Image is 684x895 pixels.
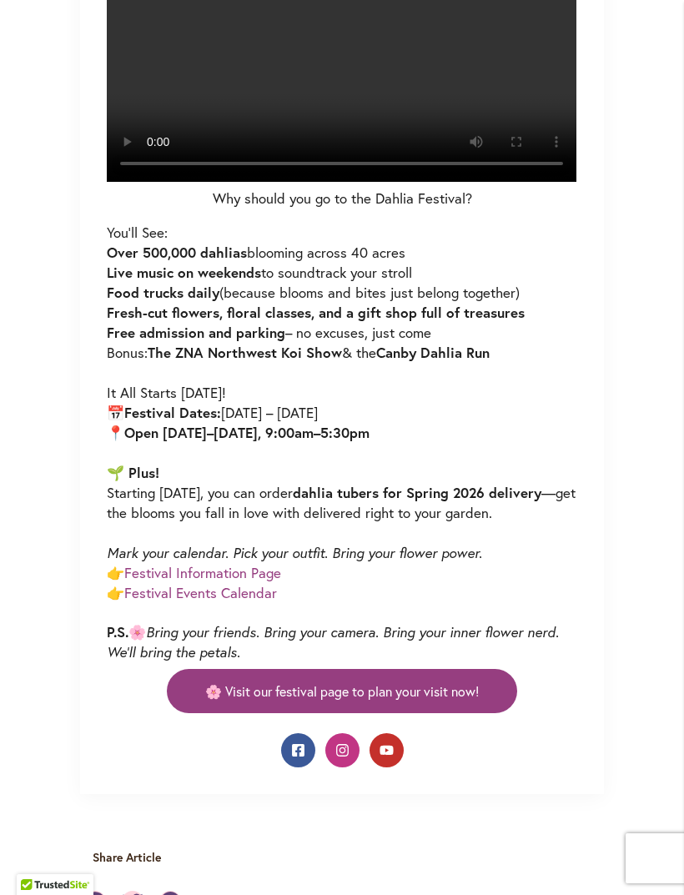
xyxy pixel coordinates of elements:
[107,303,525,322] strong: Fresh-cut flowers, floral classes, and a gift shop full of treasures
[107,463,159,482] strong: 🌱 Plus!
[107,544,482,561] em: Mark your calendar. Pick your outfit. Bring your flower power.
[293,483,541,502] strong: dahlia tubers for Spring 2026 delivery
[148,343,342,362] strong: The ZNA Northwest Koi Show
[281,733,315,767] a: Facebook: Swan Island Dahlias
[124,563,281,582] a: Festival Information Page
[107,223,576,662] p: You’ll See: blooming across 40 acres to soundtrack your stroll (because blooms and bites just bel...
[370,733,404,767] a: YouTube: Swan Island Dahlias
[107,623,559,661] em: Bring your friends. Bring your camera. Bring your inner flower nerd. We’ll bring the petals.
[325,733,360,767] a: Instagram: Swan Island Dahlias
[107,323,285,342] strong: Free admission and parking
[124,583,277,602] a: Festival Events Calendar
[124,403,221,422] strong: Festival Dates:
[107,622,128,641] strong: P.S.
[107,243,247,262] strong: Over 500,000 dahlias
[107,283,219,302] strong: Food trucks daily
[205,681,479,701] span: 🌸 Visit our festival page to plan your visit now!
[124,423,370,442] strong: Open [DATE]–[DATE], 9:00am–5:30pm
[107,263,261,282] strong: Live music on weekends
[376,343,490,362] strong: Canby Dahlia Run
[167,669,517,713] a: 🌸 Visit our festival page to plan your visit now!
[107,189,576,209] figcaption: Why should you go to the Dahlia Festival?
